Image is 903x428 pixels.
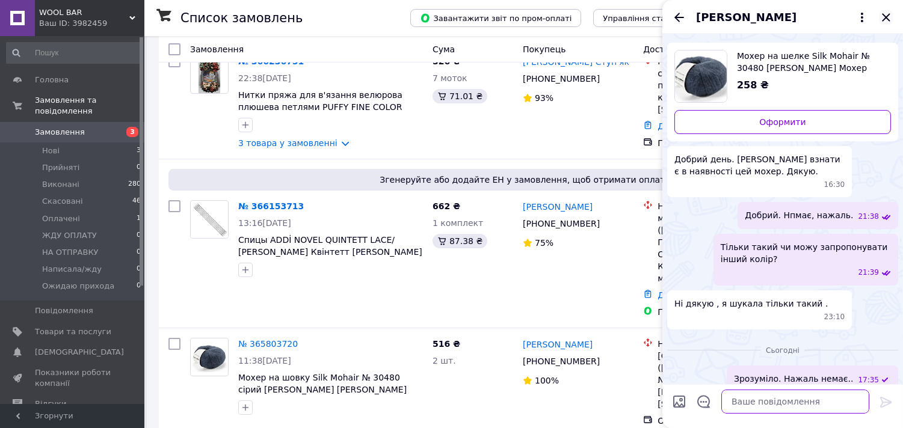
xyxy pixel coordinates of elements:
[190,55,229,94] a: Фото товару
[824,180,845,190] span: 16:30 11.10.2025
[137,281,141,292] span: 0
[42,179,79,190] span: Виконані
[39,18,144,29] div: Ваш ID: 3982459
[137,145,141,156] span: 3
[824,312,845,322] span: 23:10 11.10.2025
[137,264,141,275] span: 0
[126,127,138,137] span: 3
[675,50,727,102] img: 6084793242_w80_h80_moher-na-shelke.jpg
[238,356,291,365] span: 11:38[DATE]
[190,44,244,54] span: Замовлення
[535,93,553,103] span: 93%
[137,247,141,258] span: 0
[658,415,778,427] div: Оплата на рахунок
[433,201,460,211] span: 662 ₴
[696,10,797,25] span: [PERSON_NAME]
[42,264,102,275] span: Написала/жду
[42,162,79,173] span: Прийняті
[858,375,879,385] span: 17:35 12.10.2025
[39,7,129,18] span: WOOL BAR
[520,215,602,232] div: [PHONE_NUMBER]
[658,200,778,212] div: Нова Пошта
[879,10,893,25] button: Закрити
[191,342,228,373] img: Фото товару
[523,338,593,350] a: [PERSON_NAME]
[721,241,891,265] span: Тільки такий чи можу запропонувати інший колір?
[190,338,229,376] a: Фото товару
[696,394,712,409] button: Відкрити шаблони відповідей
[42,213,80,224] span: Оплачені
[137,230,141,241] span: 0
[658,350,778,410] div: [GEOGRAPHIC_DATA] ([GEOGRAPHIC_DATA].), №75 (до 30 кг): вул. [PERSON_NAME][STREET_ADDRESS]
[42,145,60,156] span: Нові
[35,326,111,337] span: Товари та послуги
[410,9,581,27] button: Завантажити звіт по пром-оплаті
[433,234,487,248] div: 87.38 ₴
[35,127,85,138] span: Замовлення
[658,212,778,284] div: м. [GEOGRAPHIC_DATA] ([GEOGRAPHIC_DATA].), Поштомат №43845: вул. Соборності, 17 (ЖК Комфорт Таун ...
[658,137,778,149] div: Післяплата
[238,90,402,124] a: Нитки пряжа для в'язання велюрова плюшева петлями PUFFY FINE COLOR пуффи Файн Колор № 6039
[238,373,407,406] a: Мохер на шовку Silk Mohair № 30480 сірий [PERSON_NAME] [PERSON_NAME] (Італия)
[190,200,229,239] a: Фото товару
[658,290,705,300] a: Додати ЕН
[643,44,732,54] span: Доставка та оплата
[35,95,144,117] span: Замовлення та повідомлення
[734,373,853,385] span: Зрозуміло. Нажаль немає..
[658,67,778,115] div: с. Задарів, Пункт приймання-видачі (до 30 кг): вул. [STREET_ADDRESS]
[238,235,422,269] a: Спицы ADDİ NOVEL QUINTETT LACE/ [PERSON_NAME] Квінтетт [PERSON_NAME] - шкарпеткові набір 5 спиць 3.5
[674,298,828,310] span: Ні дякую , я шукала тільки такий .
[737,50,881,74] span: Мохер на шелке Silk Mohair № 30480 [PERSON_NAME] Мохер [PERSON_NAME] ([GEOGRAPHIC_DATA])
[433,89,487,103] div: 71.01 ₴
[593,9,704,27] button: Управління статусами
[858,212,879,222] span: 21:38 11.10.2025
[658,121,705,131] a: Додати ЕН
[433,218,483,228] span: 1 комплект
[35,347,124,358] span: [DEMOGRAPHIC_DATA]
[520,70,602,87] div: [PHONE_NUMBER]
[42,281,114,292] span: Ожидаю прихода
[173,174,877,186] span: Згенеруйте або додайте ЕН у замовлення, щоб отримати оплату
[238,218,291,228] span: 13:16[DATE]
[35,399,66,409] span: Відгуки
[137,213,141,224] span: 1
[191,201,228,237] img: Фото товару
[535,376,559,385] span: 100%
[35,305,93,316] span: Повідомлення
[761,346,804,356] span: Сьогодні
[433,44,455,54] span: Cума
[433,356,456,365] span: 2 шт.
[433,339,460,349] span: 516 ₴
[535,238,553,248] span: 75%
[128,179,141,190] span: 280
[132,196,141,207] span: 46
[658,306,778,318] div: Пром-оплата
[238,339,298,349] a: № 365803720
[603,14,695,23] span: Управління статусами
[667,344,898,356] div: 12.10.2025
[674,50,891,103] a: Переглянути товар
[523,201,593,213] a: [PERSON_NAME]
[433,73,467,83] span: 7 моток
[180,11,303,25] h1: Список замовлень
[238,138,337,148] a: 3 товара у замовленні
[420,13,572,23] span: Завантажити звіт по пром-оплаті
[42,196,83,207] span: Скасовані
[6,42,142,64] input: Пошук
[35,75,69,85] span: Головна
[238,201,304,211] a: № 366153713
[137,162,141,173] span: 0
[199,56,221,93] img: Фото товару
[745,209,853,222] span: Добрий. Нпмає, нажаль.
[42,230,97,241] span: ЖДУ ОПЛАТУ
[520,353,602,370] div: [PHONE_NUMBER]
[737,79,769,91] span: 258 ₴
[238,73,291,83] span: 22:38[DATE]
[858,267,879,278] span: 21:39 11.10.2025
[523,44,566,54] span: Покупець
[42,247,99,258] span: НА ОТПРАВКУ
[696,10,869,25] button: [PERSON_NAME]
[674,110,891,134] a: Оформити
